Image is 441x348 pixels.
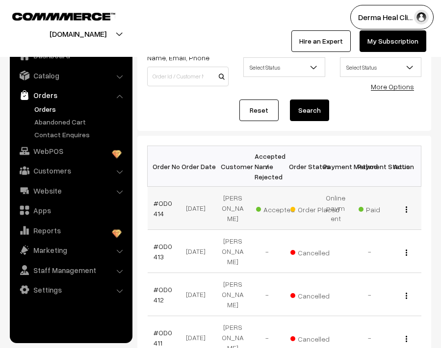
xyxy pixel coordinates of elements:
a: COMMMERCE [12,10,98,22]
a: #OD0412 [154,285,172,304]
span: Select Status [243,57,325,77]
th: Customer Name [216,146,250,187]
span: Cancelled [290,331,339,344]
td: Online payment [318,187,353,230]
th: Accepted / Rejected [250,146,285,187]
a: Contact Enquires [32,129,129,140]
a: Abandoned Cart [32,117,129,127]
span: Cancelled [290,288,339,301]
a: Reports [12,222,129,239]
th: Order Status [285,146,319,187]
img: Menu [406,293,407,299]
td: [DATE] [182,230,216,273]
td: [PERSON_NAME] [216,273,250,316]
img: user [414,10,429,25]
th: Payment Method [318,146,353,187]
a: Reset [239,99,279,121]
a: Marketing [12,241,129,259]
a: #OD0414 [154,199,172,218]
span: Select Status [340,59,421,76]
td: - [353,273,387,316]
a: More Options [371,82,414,91]
a: Settings [12,281,129,298]
span: Select Status [340,57,421,77]
a: Orders [32,104,129,114]
a: #OD0411 [154,328,172,347]
button: [DOMAIN_NAME] [15,22,141,46]
img: Menu [406,206,407,213]
span: Accepted [256,202,305,215]
a: WebPOS [12,142,129,160]
span: Select Status [244,59,324,76]
td: [PERSON_NAME] [216,230,250,273]
span: Cancelled [290,245,339,258]
span: Paid [359,202,408,215]
a: Customers [12,162,129,179]
th: Payment Status [353,146,387,187]
img: Menu [406,249,407,256]
a: My Subscription [360,30,426,52]
th: Order No [148,146,182,187]
a: Website [12,182,129,199]
td: [PERSON_NAME] [216,187,250,230]
td: [DATE] [182,273,216,316]
button: Derma Heal Cli… [350,5,434,29]
a: Orders [12,86,129,104]
a: Apps [12,201,129,219]
a: Hire an Expert [291,30,351,52]
th: Order Date [182,146,216,187]
td: - [353,230,387,273]
button: Search [290,99,329,121]
td: [DATE] [182,187,216,230]
input: Order Id / Customer Name / Customer Email / Customer Phone [147,67,229,86]
img: COMMMERCE [12,13,115,20]
a: #OD0413 [154,242,172,261]
img: Menu [406,336,407,342]
a: Catalog [12,67,129,84]
a: Staff Management [12,261,129,279]
span: Order Placed [290,202,339,215]
td: - [250,230,285,273]
td: - [250,273,285,316]
th: Action [387,146,421,187]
